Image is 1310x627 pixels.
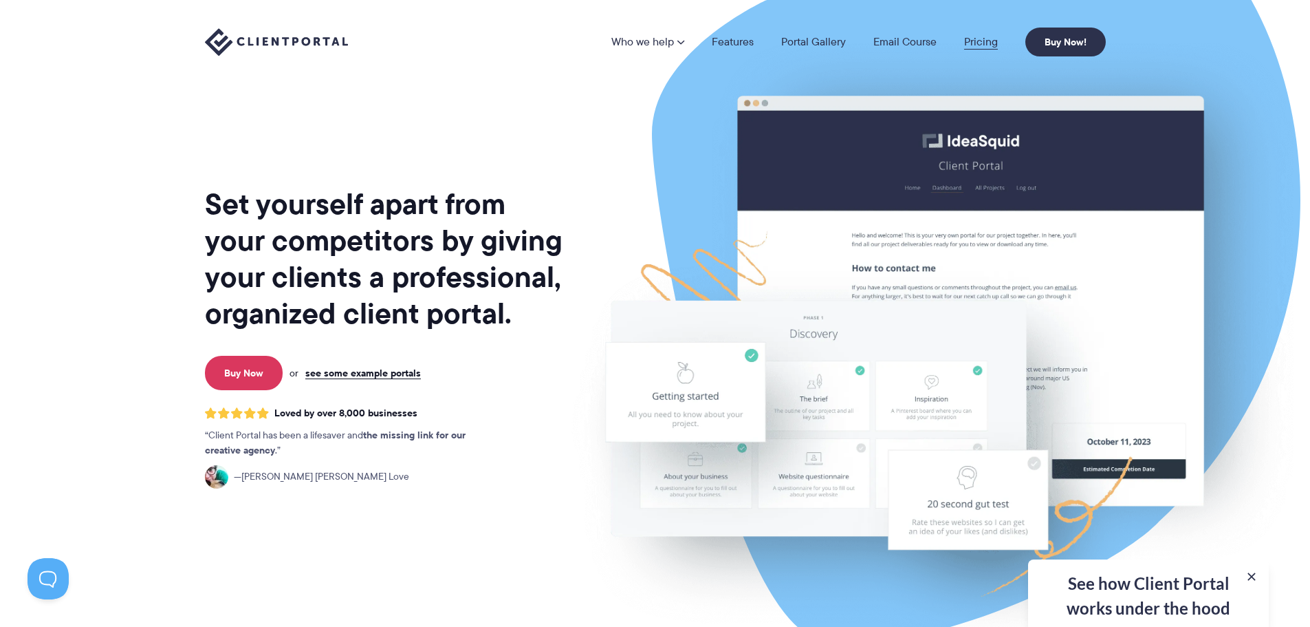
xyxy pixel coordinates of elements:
[781,36,846,47] a: Portal Gallery
[234,469,409,485] span: [PERSON_NAME] [PERSON_NAME] Love
[28,558,69,599] iframe: Toggle Customer Support
[873,36,937,47] a: Email Course
[1025,28,1106,56] a: Buy Now!
[205,428,494,458] p: Client Portal has been a lifesaver and .
[274,407,417,419] span: Loved by over 8,000 businesses
[712,36,754,47] a: Features
[964,36,998,47] a: Pricing
[205,427,466,458] strong: the missing link for our creative agency
[205,356,283,390] a: Buy Now
[205,186,565,332] h1: Set yourself apart from your competitors by giving your clients a professional, organized client ...
[290,367,298,379] span: or
[611,36,684,47] a: Who we help
[305,367,421,379] a: see some example portals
